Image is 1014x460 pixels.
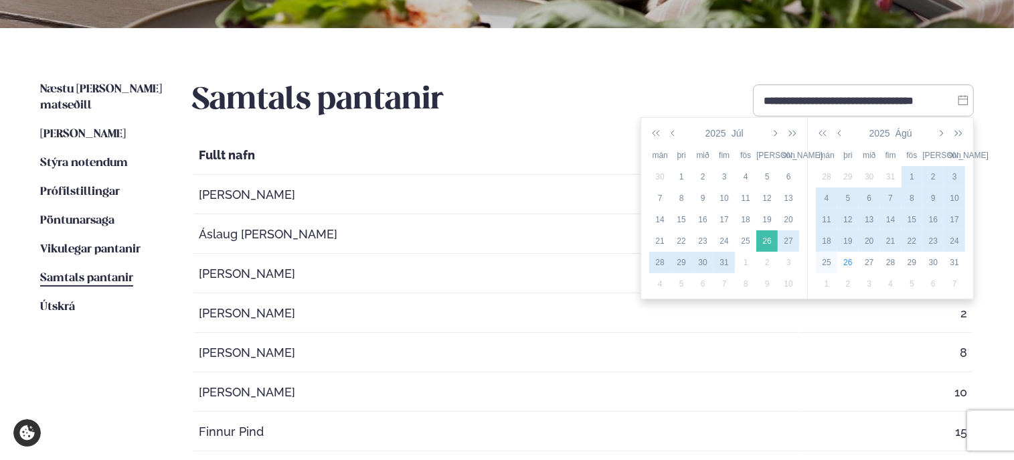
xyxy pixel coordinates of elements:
td: 2025-07-09 [692,187,713,209]
div: 31 [713,256,735,269]
div: 6 [859,192,880,204]
div: 29 [837,171,859,183]
td: 2025-08-29 [902,252,923,273]
div: 28 [880,256,902,269]
div: 3 [713,171,735,183]
td: 2025-07-03 [713,166,735,187]
th: [PERSON_NAME] [756,145,778,166]
td: 8 [800,334,973,372]
td: 2025-07-12 [756,187,778,209]
td: 2025-08-09 [922,187,944,209]
div: 6 [692,278,713,290]
td: 2025-08-15 [902,209,923,230]
td: 2025-08-19 [837,230,859,252]
div: 23 [692,235,713,247]
td: 2025-07-07 [649,187,671,209]
td: 2025-08-01 [735,252,756,273]
td: 2025-07-19 [756,209,778,230]
td: 2025-07-10 [713,187,735,209]
td: 2025-08-05 [837,187,859,209]
td: 2025-07-29 [671,252,692,273]
button: 2025 [867,122,893,145]
th: fim [713,145,735,166]
span: Vikulegar pantanir [40,244,141,255]
div: 20 [859,235,880,247]
div: 16 [692,214,713,226]
button: 2025 [703,122,729,145]
td: 2025-08-13 [859,209,880,230]
div: 10 [778,278,799,290]
td: 2025-07-24 [713,230,735,252]
div: 3 [944,171,965,183]
td: 2025-08-09 [756,273,778,295]
div: 9 [756,278,778,290]
div: 5 [837,192,859,204]
div: 12 [756,192,778,204]
td: Finnur Pind [193,413,798,451]
td: 2025-08-05 [671,273,692,295]
div: 2 [837,278,859,290]
div: 13 [859,214,880,226]
div: 3 [778,256,799,269]
td: 2025-07-14 [649,209,671,230]
td: 2025-07-26 [756,230,778,252]
td: [PERSON_NAME] [193,176,798,214]
td: 2025-08-03 [944,166,965,187]
td: 15 [800,413,973,451]
td: 2025-07-05 [756,166,778,187]
div: 27 [859,256,880,269]
td: 2025-07-23 [692,230,713,252]
td: 2025-08-11 [816,209,837,230]
td: 2025-07-17 [713,209,735,230]
div: 22 [671,235,692,247]
div: 30 [859,171,880,183]
div: 30 [692,256,713,269]
div: 9 [692,192,713,204]
td: 2025-08-28 [880,252,902,273]
td: 2025-08-30 [922,252,944,273]
th: mán [816,145,837,166]
a: [PERSON_NAME] [40,127,126,143]
div: 4 [649,278,671,290]
div: 20 [778,214,799,226]
td: 2025-07-02 [692,166,713,187]
div: 28 [816,171,837,183]
th: [PERSON_NAME] [922,145,944,166]
td: 2025-07-16 [692,209,713,230]
div: 25 [816,256,837,269]
div: 17 [944,214,965,226]
td: 2025-08-08 [735,273,756,295]
div: 10 [944,192,965,204]
td: 2025-08-20 [859,230,880,252]
div: 1 [816,278,837,290]
td: [PERSON_NAME] [193,255,798,293]
td: 2025-08-07 [713,273,735,295]
span: Næstu [PERSON_NAME] matseðill [40,84,162,111]
td: 2025-09-02 [837,273,859,295]
div: 30 [922,256,944,269]
td: 2025-07-04 [735,166,756,187]
td: 2025-08-25 [816,252,837,273]
div: 1 [735,256,756,269]
div: 18 [735,214,756,226]
td: 2025-07-25 [735,230,756,252]
div: 15 [902,214,923,226]
div: 1 [902,171,923,183]
td: 2025-08-06 [859,187,880,209]
div: 31 [944,256,965,269]
th: mið [692,145,713,166]
td: 2025-07-13 [778,187,799,209]
div: 24 [713,235,735,247]
td: 2025-09-04 [880,273,902,295]
th: þri [671,145,692,166]
td: 2025-08-08 [902,187,923,209]
td: 2025-07-31 [713,252,735,273]
td: 2025-08-27 [859,252,880,273]
td: [PERSON_NAME] [193,334,798,372]
div: 4 [880,278,902,290]
td: 2025-07-15 [671,209,692,230]
div: 8 [671,192,692,204]
td: 2025-08-06 [692,273,713,295]
th: Fullt nafn [193,137,798,175]
td: 2025-07-30 [692,252,713,273]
